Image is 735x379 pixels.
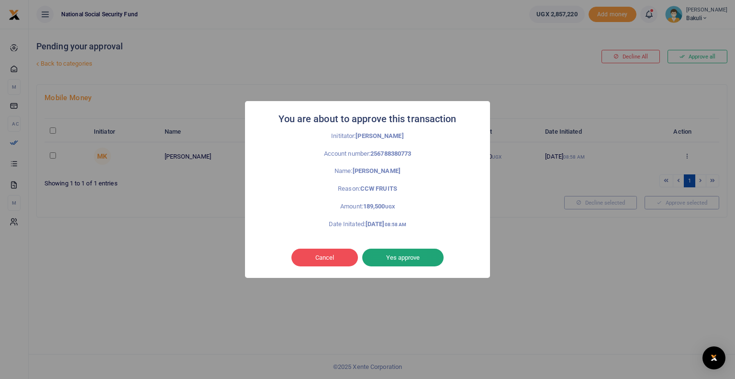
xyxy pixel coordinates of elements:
[266,184,469,194] p: Reason:
[266,149,469,159] p: Account number:
[266,131,469,141] p: Inititator:
[266,219,469,230] p: Date Initated:
[360,185,397,192] strong: CCW FRUITS
[702,346,725,369] div: Open Intercom Messenger
[266,166,469,176] p: Name:
[363,203,395,210] strong: 189,500
[366,220,406,228] strong: [DATE]
[353,167,401,174] strong: [PERSON_NAME]
[278,111,456,127] h2: You are about to approve this transaction
[266,202,469,212] p: Amount:
[385,222,407,227] small: 08:58 AM
[385,204,395,209] small: UGX
[362,249,444,267] button: Yes approve
[370,150,411,157] strong: 256788380773
[356,132,403,139] strong: [PERSON_NAME]
[291,249,358,267] button: Cancel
